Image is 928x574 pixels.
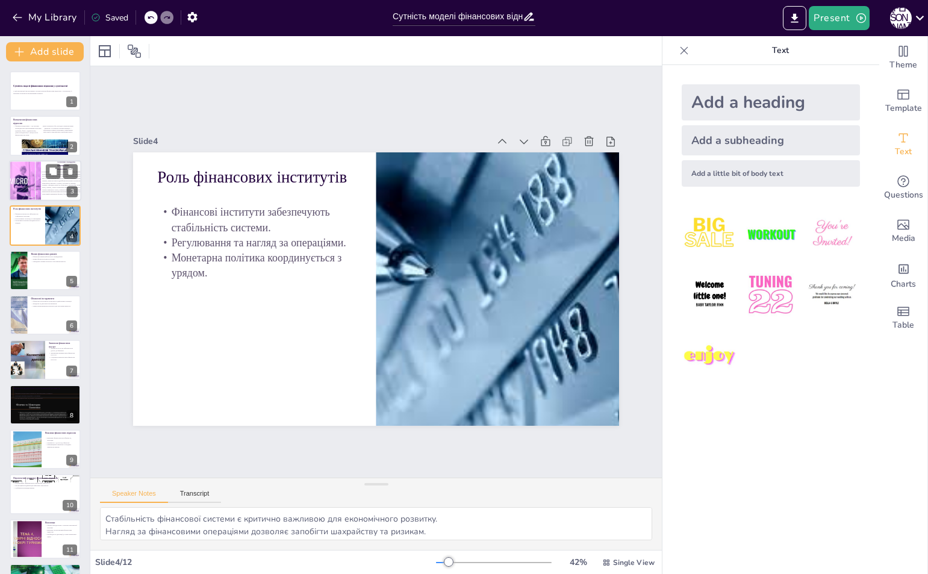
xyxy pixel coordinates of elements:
button: My Library [9,8,82,27]
p: Запитання та обговорення [13,566,77,569]
div: Add a subheading [682,125,860,155]
p: Регулювання та нагляд за операціями. [167,190,360,246]
p: Глобальна інтеграція ринків. [13,486,77,488]
div: 6 [10,295,81,335]
p: Перспективи розвитку фінансових відносин [13,476,77,480]
div: 10 [63,500,77,511]
div: 5 [66,276,77,287]
div: Change the overall theme [879,36,927,80]
p: Монетарна політика координується з урядом. [13,220,42,224]
div: Add charts and graphs [879,253,927,296]
div: А [PERSON_NAME] [890,7,912,29]
div: Add a little bit of body text [682,160,860,187]
p: Необхідність адаптації до умов конкретних країн. [45,533,77,537]
div: Add a table [879,296,927,340]
p: Ліквідність ринків полегшує залучення капіталу. [31,260,77,263]
p: Фінансові відносини сприяють економічному розвитку. [13,392,77,395]
div: Slide 4 / 12 [95,557,436,568]
p: Інституційна база та довіра є важливими. [13,397,77,399]
img: 4.jpeg [682,267,738,323]
div: 4 [66,231,77,242]
p: Значення фінансових послуг [49,342,77,349]
p: Ринки формують ціни на активи. [31,258,77,260]
span: Media [892,232,915,245]
p: Монетарна політика координується з урядом. [160,205,357,275]
img: 1.jpeg [682,206,738,262]
p: Кредитні та депозитні інструменти. [31,302,77,305]
img: 5.jpeg [743,267,799,323]
p: Фінансові інструменти дозволяють здійснювати операції. [31,301,77,303]
div: Get real-time input from your audience [879,166,927,210]
span: Template [885,102,922,115]
div: 3 [9,160,81,201]
p: Зменшення ризиків через фінансові послуги. [49,352,77,356]
div: 9 [66,455,77,466]
p: Дякую за увагу! Чи є у вас запитання або коментарі щодо обговорених тем? [13,569,77,572]
div: 8 [66,410,77,421]
div: Add a heading [682,84,860,120]
div: 42 % [564,557,593,568]
div: 1 [66,96,77,107]
div: Slide 4 [164,88,515,173]
img: 2.jpeg [743,206,799,262]
p: Виклики: фінансова нестабільність, корупція. [45,437,77,441]
div: 6 [66,320,77,331]
p: Вплив фінансових ринків [31,252,77,256]
div: Add ready made slides [879,80,927,123]
div: 8 [10,385,81,425]
p: Фінансові відносини є основою економічної системи. [45,524,77,528]
button: Present [809,6,869,30]
div: 4 [10,205,81,245]
button: Transcript [168,490,222,503]
div: Add text boxes [879,123,927,166]
div: 5 [10,251,81,290]
div: 11 [63,544,77,555]
div: 7 [66,366,77,376]
span: Theme [889,58,917,72]
div: 9 [10,429,81,469]
div: 3 [67,186,78,197]
span: Text [895,145,912,158]
p: Фінансові інститути забезпечують стабільність системи. [13,213,42,217]
p: Основні складові фінансових відносин [57,160,78,170]
button: Delete Slide [63,164,78,178]
p: У цій презентації ми розглянемо основні аспекти фінансових відносин у суспільстві, їх значення та... [13,90,77,95]
p: Роль фінансових інститутів [179,123,375,186]
div: 10 [10,474,81,514]
div: Saved [91,12,128,23]
span: Table [892,319,914,332]
p: Розподіл ризиків підтримує інновації. [13,395,77,397]
p: Перспективи: цифровізація та фінансові технології. [13,482,77,484]
button: Speaker Notes [100,490,168,503]
p: Фінансові інструменти [31,297,77,301]
p: Визначення фінансових відносин [13,118,45,125]
div: 2 [10,116,81,155]
span: Position [127,44,142,58]
p: Loremip dolorsitamet: consect, adipisci elitseddoei, temporinci, utlabore etdoloremag.Aliquaeni a... [40,170,84,195]
div: Add images, graphics, shapes or video [879,210,927,253]
p: Вони охоплюють збір, розподіл та використання фінансів у суспільстві.Основна функція — забезпечит... [43,125,73,133]
span: Charts [891,278,916,291]
textarea: Стабільність фінансової системи є критично важливою для економічного розвитку. Нагляд за фінансов... [100,507,652,540]
p: Регулювання та нагляд за операціями. [13,217,42,220]
button: А [PERSON_NAME] [890,6,912,30]
div: Layout [95,42,114,61]
p: Інституційна модернізація забезпечує прозорість. [13,484,77,487]
div: 11 [10,519,81,559]
button: Add slide [6,42,84,61]
p: Text [694,36,867,65]
button: Export to PowerPoint [783,6,806,30]
p: Цінні папери використовуються для залучення капіталу. [31,305,77,307]
p: Фінансові відносини — це система взаємодій між економічними агентами (держава, банкy, підприємств... [13,125,45,136]
strong: Сутність моделі фінансових відносин у суспільстві [13,85,67,87]
p: Висновки [45,521,77,525]
p: Інформаційна асиметрія ускладнює прийняття рішень. [45,444,77,448]
input: Insert title [393,8,523,25]
p: Фінансові відносини та економічний розвиток [13,387,77,390]
div: 7 [10,340,81,379]
p: Фінансові інститути забезпечують стабільність системи. [170,160,366,230]
button: Duplicate Slide [46,164,60,178]
p: Виклики та перспективи фінансових відносин. [45,529,77,533]
img: 3.jpeg [804,206,860,262]
p: Фінансові послуги забезпечують доступ до фінансів. [49,348,77,352]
